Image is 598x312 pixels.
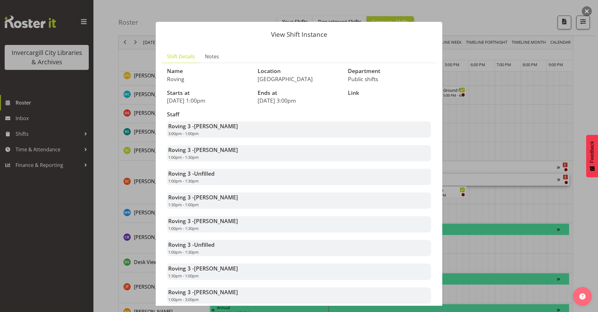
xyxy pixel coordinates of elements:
strong: Roving 3 - [168,288,238,296]
h3: Department [348,68,431,74]
strong: Roving 3 - [168,265,238,272]
p: Public shifts [348,76,431,82]
span: 3:00pm - 1:00pm [168,131,199,136]
p: [GEOGRAPHIC_DATA] [258,76,341,82]
span: 1:30pm - 1:00pm [168,202,199,207]
span: Feedback [589,141,595,163]
h3: Starts at [167,90,250,96]
span: [PERSON_NAME] [194,122,238,130]
button: Feedback - Show survey [586,135,598,177]
h3: Ends at [258,90,341,96]
span: Notes [205,53,219,60]
p: [DATE] 3:00pm [258,97,341,104]
span: 1:00pm - 1:30pm [168,154,199,160]
span: Unfilled [194,170,215,177]
span: [PERSON_NAME] [194,193,238,201]
img: help-xxl-2.png [579,293,586,300]
h3: Location [258,68,341,74]
span: 1:30pm - 1:00pm [168,273,199,279]
p: View Shift Instance [162,31,436,38]
strong: Roving 3 - [168,170,215,177]
span: Unfilled [194,241,215,248]
h3: Link [348,90,431,96]
strong: Roving 3 - [168,146,238,154]
span: 1:00pm - 1:30pm [168,178,199,184]
span: 1:00pm - 1:30pm [168,226,199,231]
strong: Roving 3 - [168,122,238,130]
span: 1:00pm - 1:30pm [168,249,199,255]
p: [DATE] 1:00pm [167,97,250,104]
span: 1:00pm - 3:00pm [168,297,199,302]
strong: Roving 3 - [168,193,238,201]
strong: Roving 3 - [168,217,238,225]
p: Roving [167,76,250,82]
strong: Roving 3 - [168,241,215,248]
h3: Name [167,68,250,74]
span: Shift Details [167,53,195,60]
h3: Staff [167,111,431,118]
span: [PERSON_NAME] [194,146,238,154]
span: [PERSON_NAME] [194,265,238,272]
span: [PERSON_NAME] [194,288,238,296]
span: [PERSON_NAME] [194,217,238,225]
